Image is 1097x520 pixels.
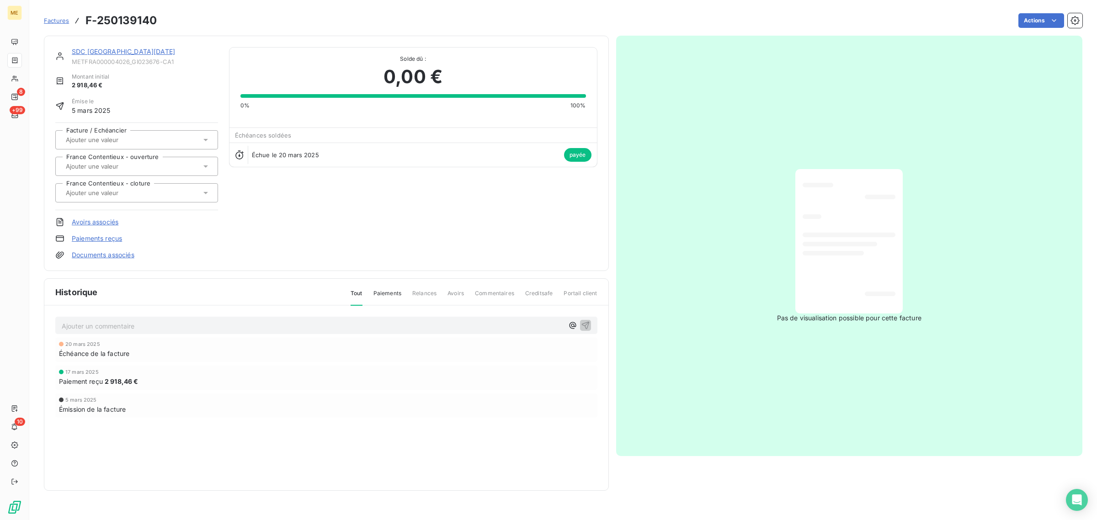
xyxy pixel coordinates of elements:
span: 100% [570,101,586,110]
span: Émission de la facture [59,404,126,414]
span: Paiement reçu [59,377,103,386]
span: 0% [240,101,250,110]
span: 5 mars 2025 [72,106,111,115]
button: Actions [1018,13,1064,28]
span: 2 918,46 € [105,377,138,386]
span: Émise le [72,97,111,106]
a: Avoirs associés [72,218,118,227]
span: +99 [10,106,25,114]
span: Échéance de la facture [59,349,129,358]
span: Montant initial [72,73,109,81]
span: Échue le 20 mars 2025 [252,151,319,159]
span: Avoirs [447,289,464,305]
span: 17 mars 2025 [65,369,99,375]
span: Commentaires [475,289,514,305]
span: METFRA000004026_GI023676-CA1 [72,58,218,65]
span: 0,00 € [383,63,442,90]
div: ME [7,5,22,20]
input: Ajouter une valeur [65,136,157,144]
span: Portail client [564,289,597,305]
span: Relances [412,289,437,305]
span: Pas de visualisation possible pour cette facture [777,313,921,323]
input: Ajouter une valeur [65,162,157,170]
input: Ajouter une valeur [65,189,157,197]
span: 20 mars 2025 [65,341,100,347]
a: Paiements reçus [72,234,122,243]
span: Historique [55,286,98,298]
span: 8 [17,88,25,96]
span: 2 918,46 € [72,81,109,90]
a: Documents associés [72,250,134,260]
span: Échéances soldées [235,132,292,139]
span: Factures [44,17,69,24]
span: Paiements [373,289,401,305]
span: Solde dû : [240,55,586,63]
a: Factures [44,16,69,25]
span: Creditsafe [525,289,553,305]
span: 5 mars 2025 [65,397,97,403]
div: Open Intercom Messenger [1066,489,1088,511]
span: Tout [351,289,362,306]
h3: F-250139140 [85,12,157,29]
a: SDC [GEOGRAPHIC_DATA][DATE] [72,48,175,55]
span: payée [564,148,591,162]
img: Logo LeanPay [7,500,22,515]
span: 10 [15,418,25,426]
